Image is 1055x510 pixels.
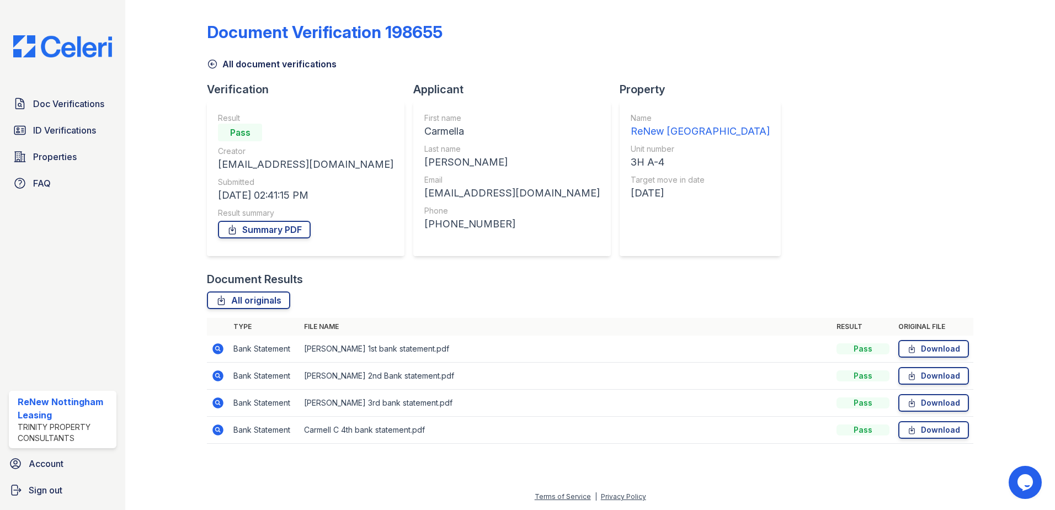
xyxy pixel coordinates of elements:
[207,22,443,42] div: Document Verification 198655
[631,144,770,155] div: Unit number
[631,174,770,185] div: Target move in date
[601,492,646,501] a: Privacy Policy
[424,216,600,232] div: [PHONE_NUMBER]
[595,492,597,501] div: |
[218,113,393,124] div: Result
[229,318,300,336] th: Type
[836,343,889,354] div: Pass
[9,93,116,115] a: Doc Verifications
[218,124,262,141] div: Pass
[33,124,96,137] span: ID Verifications
[29,484,62,497] span: Sign out
[29,457,63,470] span: Account
[300,417,832,444] td: Carmell C 4th bank statement.pdf
[207,82,413,97] div: Verification
[207,291,290,309] a: All originals
[218,188,393,203] div: [DATE] 02:41:15 PM
[424,205,600,216] div: Phone
[832,318,894,336] th: Result
[898,340,969,358] a: Download
[229,417,300,444] td: Bank Statement
[9,119,116,141] a: ID Verifications
[631,185,770,201] div: [DATE]
[300,390,832,417] td: [PERSON_NAME] 3rd bank statement.pdf
[218,221,311,238] a: Summary PDF
[898,367,969,385] a: Download
[836,424,889,435] div: Pass
[424,124,600,139] div: Carmella
[18,395,112,422] div: ReNew Nottingham Leasing
[300,363,832,390] td: [PERSON_NAME] 2nd Bank statement.pdf
[218,177,393,188] div: Submitted
[620,82,790,97] div: Property
[229,390,300,417] td: Bank Statement
[1009,466,1044,499] iframe: chat widget
[229,363,300,390] td: Bank Statement
[33,177,51,190] span: FAQ
[18,422,112,444] div: Trinity Property Consultants
[631,113,770,139] a: Name ReNew [GEOGRAPHIC_DATA]
[33,150,77,163] span: Properties
[413,82,620,97] div: Applicant
[4,479,121,501] a: Sign out
[894,318,973,336] th: Original file
[207,272,303,287] div: Document Results
[631,124,770,139] div: ReNew [GEOGRAPHIC_DATA]
[218,146,393,157] div: Creator
[898,421,969,439] a: Download
[229,336,300,363] td: Bank Statement
[9,146,116,168] a: Properties
[836,397,889,408] div: Pass
[33,97,104,110] span: Doc Verifications
[631,113,770,124] div: Name
[9,172,116,194] a: FAQ
[207,57,337,71] a: All document verifications
[218,208,393,219] div: Result summary
[535,492,591,501] a: Terms of Service
[424,174,600,185] div: Email
[424,144,600,155] div: Last name
[218,157,393,172] div: [EMAIL_ADDRESS][DOMAIN_NAME]
[424,155,600,170] div: [PERSON_NAME]
[424,113,600,124] div: First name
[300,318,832,336] th: File name
[424,185,600,201] div: [EMAIL_ADDRESS][DOMAIN_NAME]
[631,155,770,170] div: 3H A-4
[836,370,889,381] div: Pass
[4,35,121,57] img: CE_Logo_Blue-a8612792a0a2168367f1c8372b55b34899dd931a85d93a1a3d3e32e68fde9ad4.png
[300,336,832,363] td: [PERSON_NAME] 1st bank statement.pdf
[4,453,121,475] a: Account
[898,394,969,412] a: Download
